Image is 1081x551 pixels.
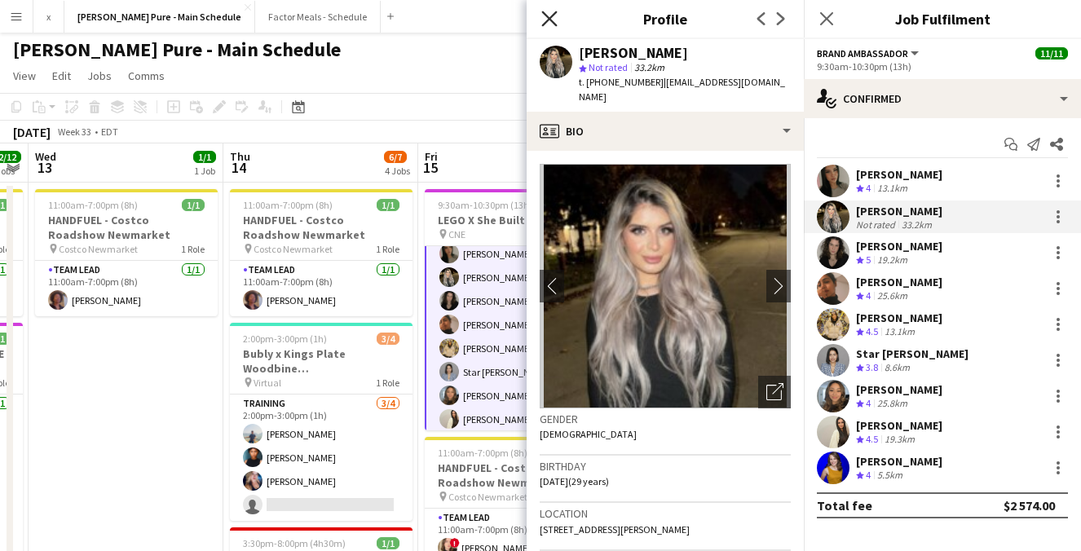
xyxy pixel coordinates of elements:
h3: Job Fulfilment [804,8,1081,29]
span: ! [450,538,460,548]
div: [PERSON_NAME] [856,167,942,182]
span: CNE [448,228,465,240]
span: 3.8 [866,361,878,373]
div: 11:00am-7:00pm (8h)1/1HANDFUEL - Costco Roadshow Newmarket Costco Newmarket1 RoleTeam Lead1/111:0... [35,189,218,316]
span: 5 [866,253,871,266]
span: Costco Newmarket [254,243,333,255]
span: Week 33 [54,126,95,138]
span: t. [PHONE_NUMBER] [579,76,664,88]
span: 15 [422,158,438,177]
div: [PERSON_NAME] [856,311,942,325]
span: Not rated [589,61,628,73]
button: Factor Meals - Schedule [255,1,381,33]
app-card-role: Brand Ambassador9/99:30am-10:30pm (13h)[PERSON_NAME][PERSON_NAME][PERSON_NAME][PERSON_NAME][PERSO... [425,213,607,461]
span: 11:00am-7:00pm (8h) [243,199,333,211]
span: 4.5 [866,433,878,445]
app-job-card: 2:00pm-3:00pm (1h)3/4Bubly x Kings Plate Woodbine [GEOGRAPHIC_DATA] Virtual1 RoleTraining3/42:00p... [230,323,413,521]
div: 8.6km [881,361,913,375]
span: 1 Role [181,243,205,255]
div: [DATE] [13,124,51,140]
h3: Birthday [540,459,791,474]
h3: HANDFUEL - Costco Roadshow Newmarket [35,213,218,242]
span: 1/1 [193,151,216,163]
h3: Location [540,506,791,521]
span: 4 [866,182,871,194]
span: 4 [866,397,871,409]
span: Edit [52,68,71,83]
span: | [EMAIL_ADDRESS][DOMAIN_NAME] [579,76,785,103]
h3: LEGO X She Built That @ CNE [425,213,607,227]
div: 33.2km [898,218,935,231]
span: 11:00am-7:00pm (8h) [438,447,527,459]
span: 9:30am-10:30pm (13h) [438,199,532,211]
div: Total fee [817,497,872,514]
app-job-card: 9:30am-10:30pm (13h)11/11LEGO X She Built That @ CNE CNE3 Roles[PERSON_NAME]Brand Ambassador9/99:... [425,189,607,430]
div: EDT [101,126,118,138]
span: 6/7 [384,151,407,163]
span: Costco Newmarket [448,491,527,503]
div: Confirmed [804,79,1081,118]
div: 19.3km [881,433,918,447]
div: [PERSON_NAME] [856,239,942,253]
span: 1/1 [182,199,205,211]
span: 1 Role [376,243,399,255]
button: [PERSON_NAME] Pure - Main Schedule [64,1,255,33]
span: 4 [866,469,871,481]
span: 2:00pm-3:00pm (1h) [243,333,327,345]
div: [PERSON_NAME] [856,454,942,469]
div: $2 574.00 [1004,497,1055,514]
div: 19.2km [874,253,911,267]
a: Jobs [81,65,118,86]
span: [STREET_ADDRESS][PERSON_NAME] [540,523,690,536]
img: Crew avatar or photo [540,164,791,408]
div: Not rated [856,218,898,231]
a: View [7,65,42,86]
a: Comms [121,65,171,86]
h3: Bubly x Kings Plate Woodbine [GEOGRAPHIC_DATA] [230,346,413,376]
button: Brand Ambassador [817,47,921,60]
div: [PERSON_NAME] [856,418,942,433]
div: 9:30am-10:30pm (13h) [817,60,1068,73]
span: Costco Newmarket [59,243,138,255]
div: 25.8km [874,397,911,411]
span: [DATE] (29 years) [540,475,609,487]
span: 11/11 [1035,47,1068,60]
div: 1 Job [194,165,215,177]
h3: HANDFUEL - Costco Roadshow Newmarket [425,461,607,490]
div: Star [PERSON_NAME] [856,346,968,361]
span: 1/1 [377,199,399,211]
button: x [33,1,64,33]
span: Fri [425,149,438,164]
span: 33.2km [631,61,668,73]
span: [DEMOGRAPHIC_DATA] [540,428,637,440]
app-job-card: 11:00am-7:00pm (8h)1/1HANDFUEL - Costco Roadshow Newmarket Costco Newmarket1 RoleTeam Lead1/111:0... [230,189,413,316]
h3: Profile [527,8,804,29]
div: Bio [527,112,804,151]
span: 3:30pm-8:00pm (4h30m) [243,537,346,549]
div: 25.6km [874,289,911,303]
span: 13 [33,158,56,177]
div: 13.1km [881,325,918,339]
span: 1 Role [376,377,399,389]
div: 5.5km [874,469,906,483]
span: 4 [866,289,871,302]
h3: HANDFUEL - Costco Roadshow Newmarket [230,213,413,242]
app-card-role: Training3/42:00pm-3:00pm (1h)[PERSON_NAME][PERSON_NAME][PERSON_NAME] [230,395,413,521]
span: Wed [35,149,56,164]
div: 4 Jobs [385,165,410,177]
span: 3/4 [377,333,399,345]
div: Open photos pop-in [758,376,791,408]
span: Jobs [87,68,112,83]
span: 14 [227,158,250,177]
div: [PERSON_NAME] [579,46,688,60]
app-card-role: Team Lead1/111:00am-7:00pm (8h)[PERSON_NAME] [230,261,413,316]
span: 4.5 [866,325,878,337]
div: 13.1km [874,182,911,196]
span: Virtual [254,377,281,389]
span: 11:00am-7:00pm (8h) [48,199,138,211]
app-card-role: Team Lead1/111:00am-7:00pm (8h)[PERSON_NAME] [35,261,218,316]
div: [PERSON_NAME] [856,275,942,289]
